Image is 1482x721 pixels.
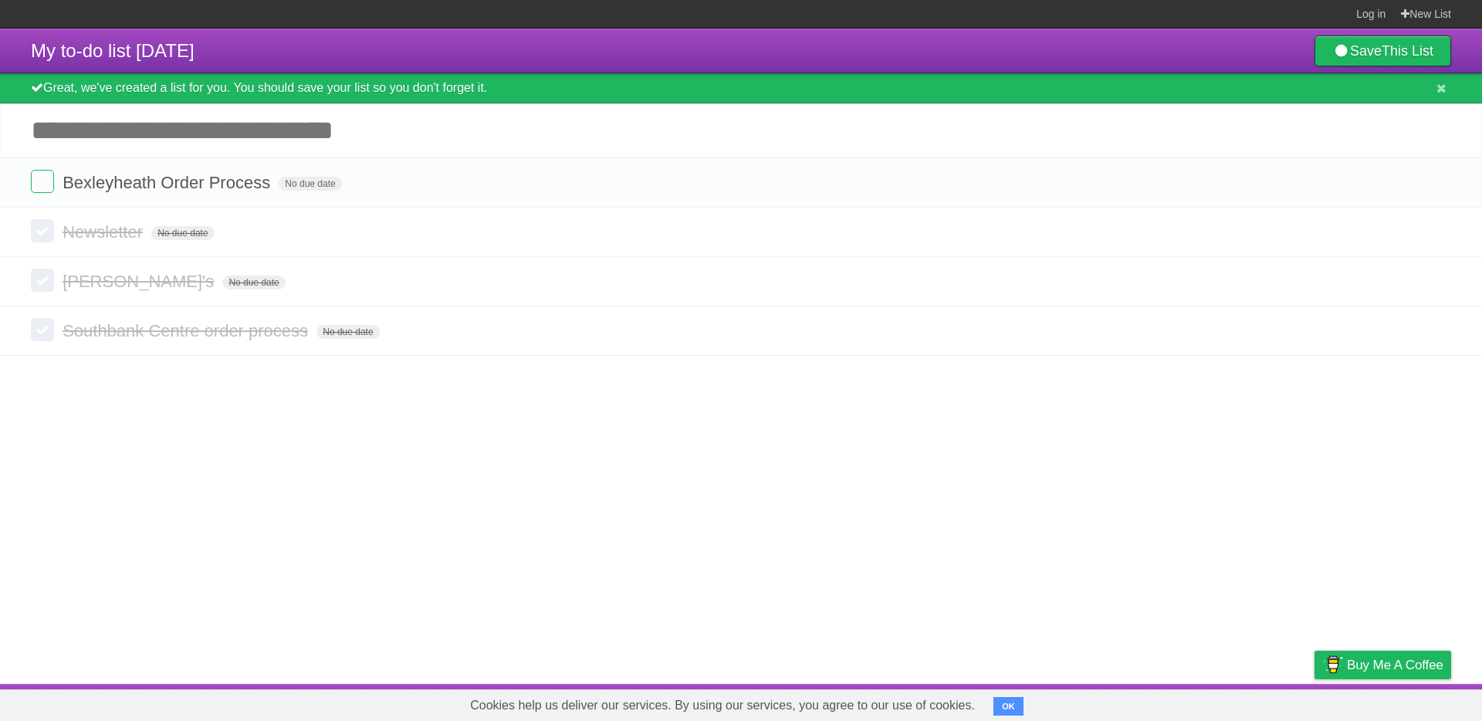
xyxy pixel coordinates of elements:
span: Southbank Centre order process [63,321,312,340]
b: This List [1382,43,1433,59]
span: No due date [222,276,285,289]
a: Terms [1242,688,1276,717]
span: My to-do list [DATE] [31,40,195,61]
span: Buy me a coffee [1347,652,1443,679]
button: OK [993,697,1024,716]
span: Cookies help us deliver our services. By using our services, you agree to our use of cookies. [455,690,990,721]
span: Bexleyheath Order Process [63,173,274,192]
label: Done [31,219,54,242]
a: Buy me a coffee [1315,651,1451,679]
label: Done [31,269,54,292]
span: No due date [151,226,214,240]
a: SaveThis List [1315,36,1451,66]
a: About [1109,688,1142,717]
label: Done [31,318,54,341]
label: Done [31,170,54,193]
span: [PERSON_NAME]'s [63,272,218,291]
span: No due date [316,325,379,339]
a: Developers [1160,688,1223,717]
span: Newsletter [63,222,147,242]
a: Privacy [1294,688,1335,717]
span: No due date [279,177,341,191]
img: Buy me a coffee [1322,652,1343,678]
a: Suggest a feature [1354,688,1451,717]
